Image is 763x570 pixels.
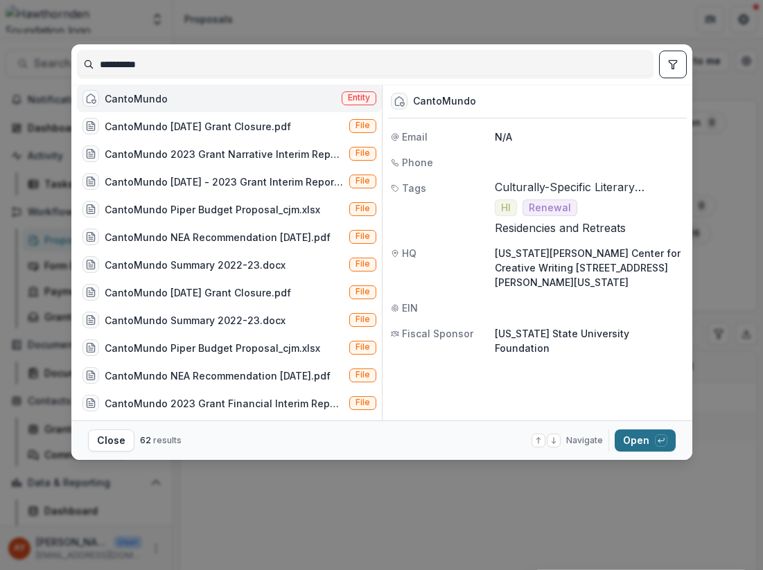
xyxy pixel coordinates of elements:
[356,121,370,130] span: File
[88,429,134,452] button: Close
[356,204,370,213] span: File
[356,287,370,296] span: File
[356,314,370,324] span: File
[105,119,291,134] div: CantoMundo [DATE] Grant Closure.pdf
[402,181,426,195] span: Tags
[356,148,370,158] span: File
[105,396,344,411] div: CantoMundo 2023 Grant Financial Interim Report.pdf
[402,155,433,170] span: Phone
[659,51,687,78] button: toggle filters
[105,258,286,272] div: CantoMundo Summary 2022-23.docx
[501,202,511,214] span: HI
[105,285,291,300] div: CantoMundo [DATE] Grant Closure.pdf
[356,231,370,241] span: File
[105,368,331,383] div: CantoMundo NEA Recommendation [DATE].pdf
[402,326,473,341] span: Fiscal Sponsor
[402,301,418,315] span: EIN
[356,176,370,186] span: File
[105,91,168,106] div: CantoMundo
[105,175,344,189] div: CantoMundo [DATE] - 2023 Grant Interim Report Correspondence.pdf
[153,435,182,445] span: results
[105,230,331,244] div: CantoMundo NEA Recommendation [DATE].pdf
[356,398,370,407] span: File
[402,246,416,260] span: HQ
[495,130,684,144] p: N/A
[495,246,684,290] p: [US_STATE][PERSON_NAME] Center for Creative Writing [STREET_ADDRESS][PERSON_NAME][US_STATE]
[105,313,286,328] div: CantoMundo Summary 2022-23.docx
[402,130,428,144] span: Email
[356,342,370,352] span: File
[105,202,320,217] div: CantoMundo Piper Budget Proposal_cjm.xlsx
[413,96,476,107] div: CantoMundo
[615,429,676,452] button: Open
[495,181,684,194] span: Culturally-Specific Literary Organization
[105,147,344,161] div: CantoMundo 2023 Grant Narrative Interim Report.pdf
[105,341,320,355] div: CantoMundo Piper Budget Proposal_cjm.xlsx
[140,435,151,445] span: 62
[566,434,603,447] span: Navigate
[356,370,370,380] span: File
[348,93,370,103] span: Entity
[529,202,571,214] span: Renewal
[356,259,370,269] span: File
[495,222,626,235] span: Residencies and Retreats
[495,326,684,355] p: [US_STATE] State University Foundation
